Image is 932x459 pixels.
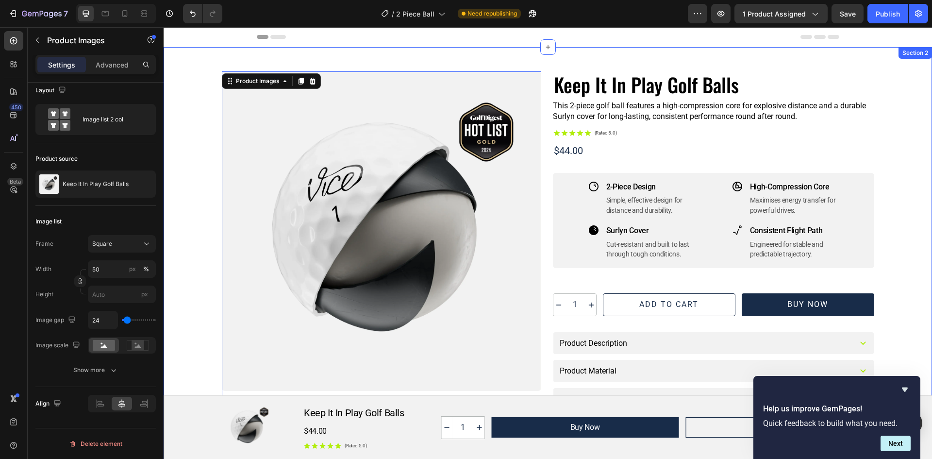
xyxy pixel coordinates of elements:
button: Save [832,4,864,23]
button: decrement [390,267,400,289]
span: 2 Piece Ball [396,9,434,19]
p: High-Compression Core [586,154,675,166]
iframe: Design area [164,27,932,459]
div: Beta [7,178,23,186]
p: (Rated 5.0) [431,102,453,110]
div: Delete element [69,438,122,450]
button: Next question [881,436,911,451]
div: Help us improve GemPages! [763,384,911,451]
label: Frame [35,239,53,248]
img: product feature img [39,174,59,194]
button: % [127,263,138,275]
button: px [140,263,152,275]
p: Maximises energy transfer for powerful drives. [586,168,675,188]
button: Show more [35,361,156,379]
div: Section 2 [737,21,766,30]
div: Image scale [35,339,82,352]
div: Product source [35,154,78,163]
button: decrement [278,390,288,411]
input: quantity [288,390,310,411]
div: Undo/Redo [183,4,222,23]
div: Product Images [70,50,117,58]
div: Image list 2 col [83,108,142,131]
p: Product Images [47,34,130,46]
div: Layout [35,84,68,97]
input: quantity [400,267,422,289]
p: Advanced [96,60,129,70]
p: Engineered for stable and predictable trajectory. [586,212,675,232]
span: px [141,290,148,298]
label: Width [35,265,51,273]
button: increment [422,267,433,289]
button: buy now [328,390,515,410]
button: Add to Cart [522,390,710,410]
div: Add to Cart [598,395,634,405]
label: Height [35,290,53,299]
p: Quick feedback to build what you need. [763,419,911,428]
input: px [88,286,156,303]
div: Publish [876,9,900,19]
p: 7 [64,8,68,19]
div: $44.00 [389,117,711,130]
span: Save [840,10,856,18]
div: Show more [73,365,118,375]
p: 2-Piece Design [443,154,531,166]
button: 7 [4,4,72,23]
input: Auto [88,311,117,329]
p: Cut-resistant and built to last through tough conditions. [443,212,531,232]
p: Product Description [396,311,464,321]
button: Publish [867,4,908,23]
div: Add to cart [476,272,534,283]
div: px [129,265,136,273]
button: increment [310,390,321,411]
p: Keep It In Play Golf Balls [63,181,129,187]
div: buy now [407,395,436,405]
p: Product Material [396,339,453,348]
p: Surlyn Cover [443,198,531,209]
h2: Help us improve GemPages! [763,403,911,415]
button: Add to cart [439,266,572,289]
p: Consistent Flight Path [586,198,675,209]
div: 450 [9,103,23,111]
p: Settings [48,60,75,70]
p: (Rated 5.0) [181,415,203,423]
span: Need republishing [467,9,517,18]
span: 1 product assigned [743,9,806,19]
h1: Keep It In Play Golf Balls [389,44,711,70]
div: buy now [624,272,664,283]
div: % [143,265,149,273]
button: 1 product assigned [734,4,828,23]
div: Image gap [35,314,78,327]
p: This 2-piece golf ball features a high-compression core for explosive distance and a durable Surl... [389,74,702,94]
button: Square [88,235,156,253]
span: / [392,9,394,19]
input: px% [88,260,156,278]
button: buy now [578,266,711,289]
p: Who’s It For? [396,367,439,376]
p: Simple, effective design for distance and durability. [443,168,531,188]
div: Align [35,397,63,410]
div: Image list [35,217,62,226]
button: Hide survey [899,384,911,395]
span: Square [92,239,112,248]
button: Delete element [35,436,156,452]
